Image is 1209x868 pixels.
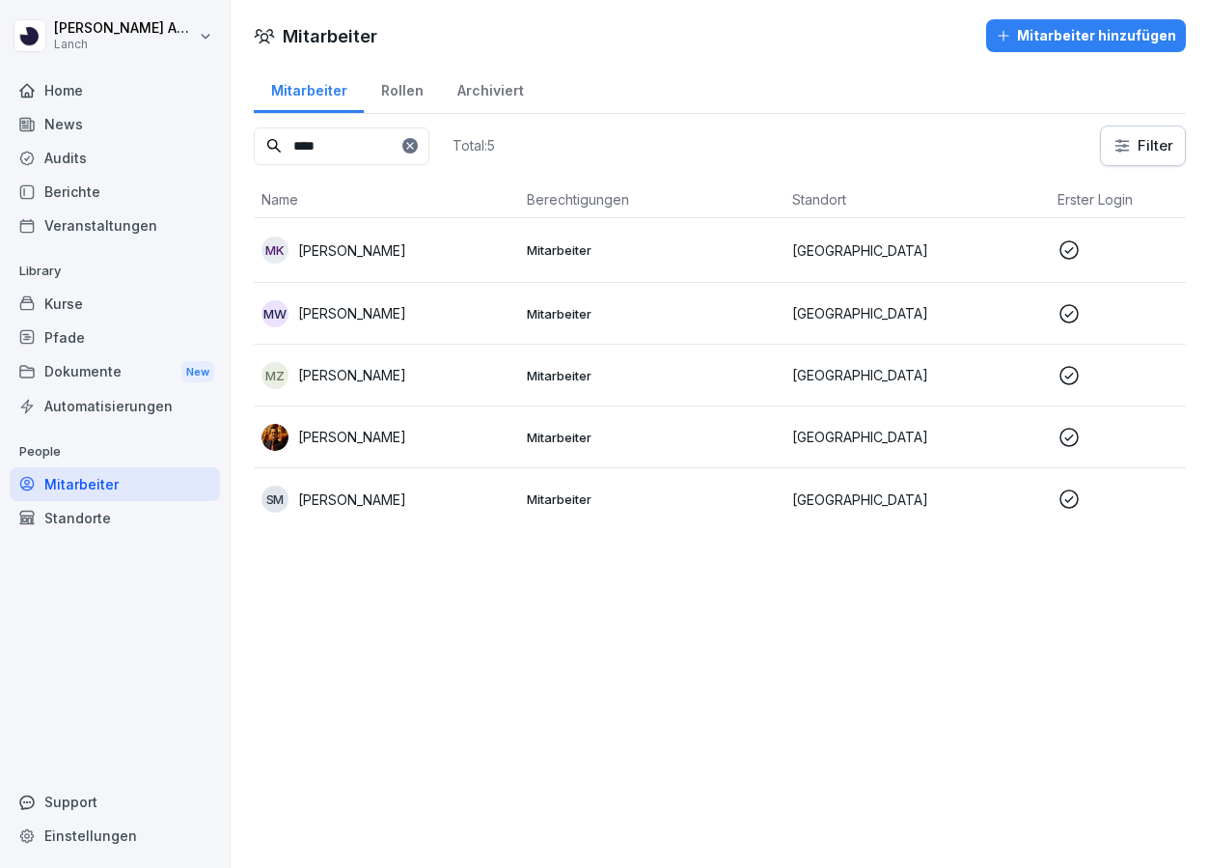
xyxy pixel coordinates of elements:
[1113,136,1173,155] div: Filter
[792,365,1042,385] p: [GEOGRAPHIC_DATA]
[54,20,195,37] p: [PERSON_NAME] Ahlert
[1101,126,1185,165] button: Filter
[298,303,406,323] p: [PERSON_NAME]
[298,490,406,510] p: [PERSON_NAME]
[792,427,1042,447] p: [GEOGRAPHIC_DATA]
[254,182,519,218] th: Name
[996,25,1176,46] div: Mitarbeiter hinzufügen
[10,256,220,287] p: Library
[10,73,220,107] a: Home
[10,141,220,175] a: Audits
[10,467,220,501] a: Mitarbeiter
[261,300,289,327] div: MW
[10,287,220,321] a: Kurse
[298,240,406,261] p: [PERSON_NAME]
[10,354,220,390] div: Dokumente
[181,361,214,383] div: New
[10,785,220,819] div: Support
[10,819,220,853] a: Einstellungen
[792,303,1042,323] p: [GEOGRAPHIC_DATA]
[364,64,440,113] a: Rollen
[261,424,289,451] img: nyq7rlq029aljo85wrfbj6qn.png
[283,23,377,49] h1: Mitarbeiter
[54,38,195,51] p: Lanch
[10,436,220,467] p: People
[527,367,777,384] p: Mitarbeiter
[792,490,1042,510] p: [GEOGRAPHIC_DATA]
[298,365,406,385] p: [PERSON_NAME]
[440,64,540,113] a: Archiviert
[784,182,1050,218] th: Standort
[10,321,220,354] a: Pfade
[527,429,777,446] p: Mitarbeiter
[261,362,289,389] div: MZ
[453,136,495,154] p: Total: 5
[298,427,406,447] p: [PERSON_NAME]
[10,175,220,209] a: Berichte
[10,389,220,423] a: Automatisierungen
[10,501,220,535] a: Standorte
[527,241,777,259] p: Mitarbeiter
[527,490,777,508] p: Mitarbeiter
[986,19,1186,52] button: Mitarbeiter hinzufügen
[10,354,220,390] a: DokumenteNew
[792,240,1042,261] p: [GEOGRAPHIC_DATA]
[527,305,777,322] p: Mitarbeiter
[261,486,289,513] div: SM
[519,182,784,218] th: Berechtigungen
[10,209,220,242] a: Veranstaltungen
[10,107,220,141] a: News
[254,64,364,113] a: Mitarbeiter
[261,237,289,264] div: MK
